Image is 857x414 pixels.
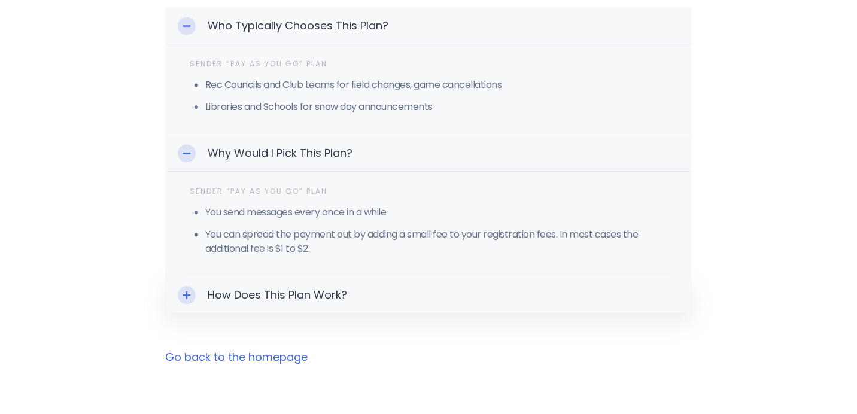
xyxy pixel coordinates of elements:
[190,56,667,72] div: Sender “Pay As You Go” Plan
[205,227,667,256] li: You can spread the payment out by adding a small fee to your registration fees. In most cases the...
[205,78,667,92] li: Rec Councils and Club teams for field changes, game cancellations
[205,205,667,220] li: You send messages every once in a while
[165,349,308,364] a: Go back to the homepage
[178,286,196,304] div: Toggle Expand
[205,100,667,114] li: Libraries and Schools for snow day announcements
[166,277,691,313] div: Toggle ExpandHow Does This Plan Work?
[178,144,196,162] div: Toggle Expand
[166,8,691,44] div: Toggle ExpandWho Typically Chooses This Plan?
[190,184,667,199] div: Sender “Pay As You Go” Plan
[166,135,691,172] div: Toggle ExpandWhy Would I Pick This Plan?
[178,17,196,35] div: Toggle Expand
